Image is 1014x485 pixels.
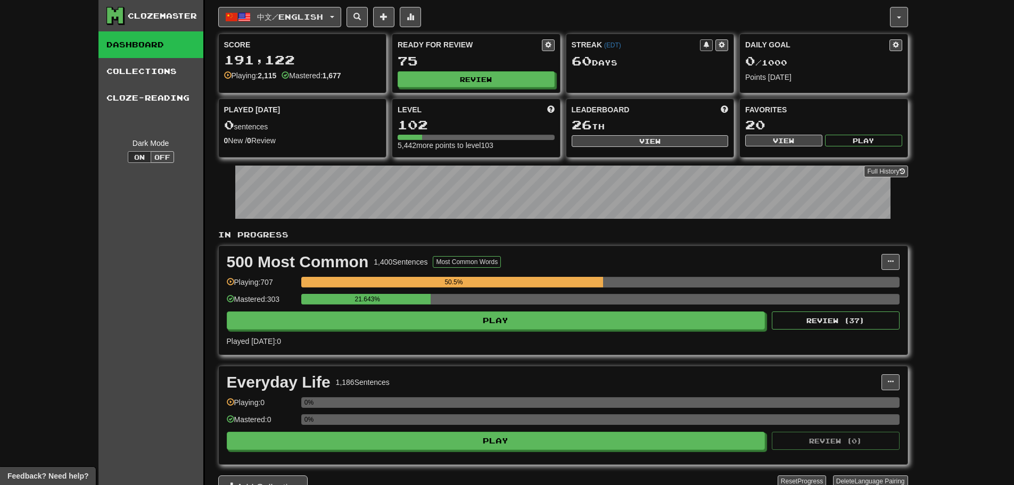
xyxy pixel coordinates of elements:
[304,294,431,305] div: 21.643%
[227,374,331,390] div: Everyday Life
[825,135,902,146] button: Play
[323,71,341,80] strong: 1,677
[98,58,203,85] a: Collections
[218,7,341,27] button: 中文/English
[572,104,630,115] span: Leaderboard
[398,104,422,115] span: Level
[227,277,296,294] div: Playing: 707
[224,39,381,50] div: Score
[224,135,381,146] div: New / Review
[227,432,765,450] button: Play
[128,11,197,21] div: Clozemaster
[772,311,900,330] button: Review (37)
[572,118,729,132] div: th
[572,117,592,132] span: 26
[797,478,823,485] span: Progress
[128,151,151,163] button: On
[218,229,908,240] p: In Progress
[224,104,281,115] span: Played [DATE]
[224,70,277,81] div: Playing:
[400,7,421,27] button: More stats
[745,118,902,131] div: 20
[572,54,729,68] div: Day s
[151,151,174,163] button: Off
[227,254,369,270] div: 500 Most Common
[347,7,368,27] button: Search sentences
[572,39,700,50] div: Streak
[227,294,296,311] div: Mastered: 303
[721,104,728,115] span: This week in points, UTC
[398,54,555,68] div: 75
[572,135,729,147] button: View
[224,118,381,132] div: sentences
[227,397,296,415] div: Playing: 0
[572,53,592,68] span: 60
[257,12,323,21] span: 中文 / English
[745,53,755,68] span: 0
[304,277,603,287] div: 50.5%
[398,140,555,151] div: 5,442 more points to level 103
[604,42,621,49] a: (EDT)
[745,135,822,146] button: View
[433,256,501,268] button: Most Common Words
[398,71,555,87] button: Review
[745,58,787,67] span: / 1000
[227,311,765,330] button: Play
[282,70,341,81] div: Mastered:
[224,117,234,132] span: 0
[745,39,889,51] div: Daily Goal
[745,72,902,83] div: Points [DATE]
[98,85,203,111] a: Cloze-Reading
[374,257,427,267] div: 1,400 Sentences
[227,414,296,432] div: Mastered: 0
[247,136,251,145] strong: 0
[106,138,195,149] div: Dark Mode
[547,104,555,115] span: Score more points to level up
[398,118,555,131] div: 102
[98,31,203,58] a: Dashboard
[772,432,900,450] button: Review (0)
[258,71,276,80] strong: 2,115
[227,337,281,346] span: Played [DATE]: 0
[224,53,381,67] div: 191,122
[864,166,908,177] a: Full History
[7,471,88,481] span: Open feedback widget
[373,7,394,27] button: Add sentence to collection
[398,39,542,50] div: Ready for Review
[224,136,228,145] strong: 0
[854,478,904,485] span: Language Pairing
[336,377,390,388] div: 1,186 Sentences
[745,104,902,115] div: Favorites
